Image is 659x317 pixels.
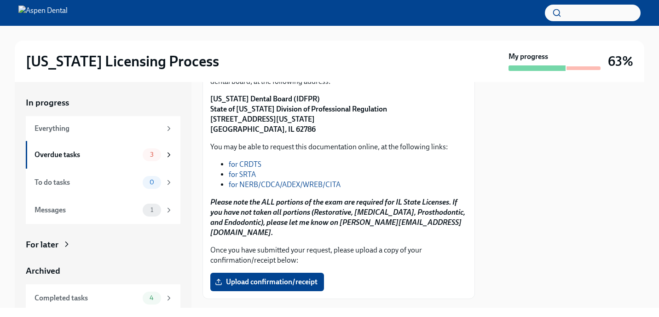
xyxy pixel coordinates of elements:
a: Overdue tasks3 [26,141,180,169]
a: Archived [26,265,180,277]
a: Everything [26,116,180,141]
p: You may be able to request this documentation online, at the following links: [210,142,467,152]
a: In progress [26,97,180,109]
div: For later [26,239,58,251]
div: Overdue tasks [35,150,139,160]
span: 4 [144,294,159,301]
span: 3 [145,151,159,158]
a: for SRTA [229,170,256,179]
a: To do tasks0 [26,169,180,196]
div: Completed tasks [35,293,139,303]
h3: 63% [608,53,633,70]
span: 0 [144,179,160,186]
a: for CRDTS [229,160,261,169]
a: For later [26,239,180,251]
a: for NERB/CDCA/ADEX/WREB/CITA [229,180,341,189]
img: Aspen Dental [18,6,68,20]
h2: [US_STATE] Licensing Process [26,52,219,70]
strong: My progress [509,52,548,62]
strong: [US_STATE] Dental Board (IDFPR) State of [US_STATE] Division of Professional Regulation [STREET_A... [210,94,387,134]
strong: Please note the ALL portions of the exam are required for IL State Licenses. If you have not take... [210,198,465,237]
label: Upload confirmation/receipt [210,273,324,291]
div: Messages [35,205,139,215]
a: Messages1 [26,196,180,224]
div: Everything [35,123,161,134]
p: Once you have submitted your request, please upload a copy of your confirmation/receipt below: [210,245,467,265]
div: To do tasks [35,177,139,188]
a: Completed tasks4 [26,284,180,312]
span: 1 [145,206,159,213]
span: Upload confirmation/receipt [217,277,318,287]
